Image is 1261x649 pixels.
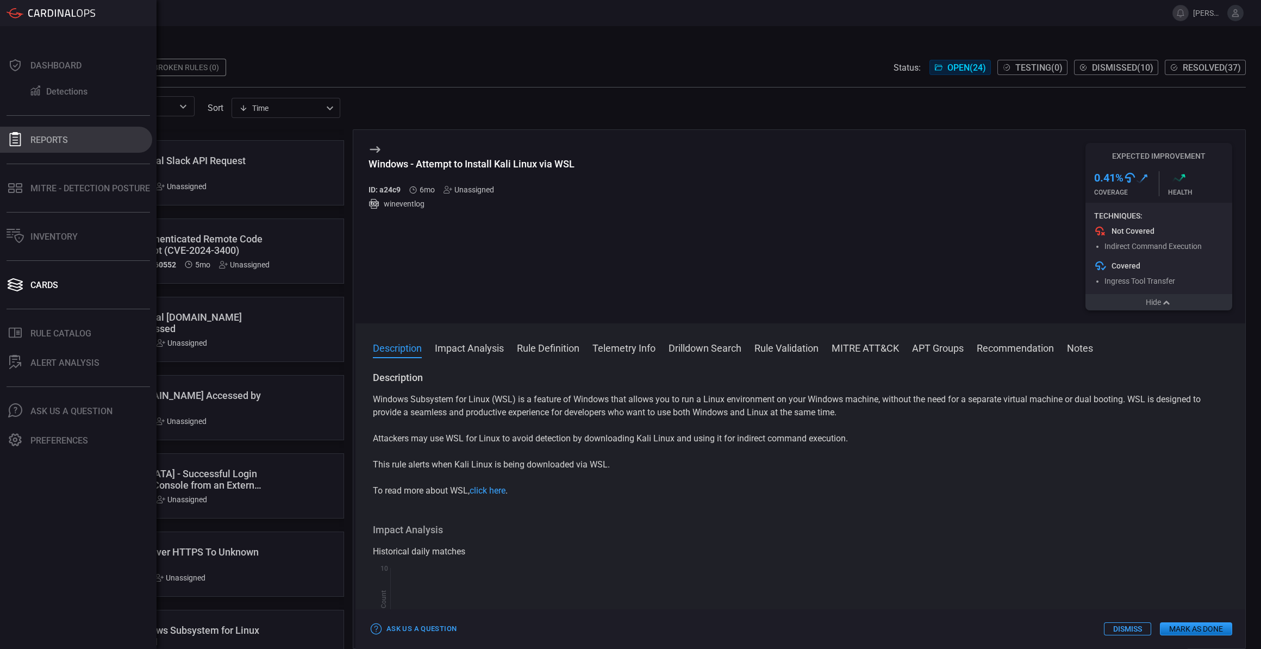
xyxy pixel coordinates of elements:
button: Drilldown Search [669,341,741,354]
div: Detections [46,86,88,97]
div: Unassigned [219,260,270,269]
button: Hide [1085,294,1232,310]
h3: 0.41 % [1094,171,1123,184]
button: Notes [1067,341,1093,354]
span: Testing ( 0 ) [1015,63,1063,73]
div: Time [239,103,323,114]
span: [PERSON_NAME][EMAIL_ADDRESS][PERSON_NAME][DOMAIN_NAME] [1193,9,1223,17]
h5: ID: a24c9 [369,185,401,194]
span: Status: [894,63,921,73]
button: Rule Validation [754,341,819,354]
h3: Description [373,371,1228,384]
button: Open(24) [929,60,991,75]
h3: Impact Analysis [373,523,1228,536]
div: Preferences [30,435,88,446]
div: Historical daily matches [373,545,1228,558]
div: Windows - Attempt to Install Kali Linux via WSL [369,158,575,170]
div: Palo Alto - Unusual Put.io Subdomain Accessed [81,311,265,334]
button: Recommendation [977,341,1054,354]
span: Feb 17, 2025 8:42 AM [420,185,435,194]
h5: ID: 60552 [143,260,176,270]
text: Hit Count [380,590,388,619]
div: Inventory [30,232,78,242]
div: wineventlog [369,198,575,209]
div: Dashboard [30,60,82,71]
button: Testing(0) [997,60,1068,75]
div: Cards [30,280,58,290]
div: Palo Alto - Unusual Slack API Request (FIN 7) [81,155,265,178]
button: Ask Us a Question [369,621,459,638]
div: Palo Alto - Successful Login to Management Console from an External IP Address [81,468,265,491]
button: MITRE ATT&CK [832,341,899,354]
button: Resolved(37) [1165,60,1246,75]
div: Unassigned [444,185,494,194]
text: 10 [380,565,388,572]
h5: Expected Improvement [1085,152,1232,160]
div: Not Covered [1094,224,1223,238]
div: Unassigned [156,417,207,426]
div: Techniques: [1094,211,1223,220]
button: APT Groups [912,341,964,354]
div: Windows - Windows Subsystem for Linux Enabled via DISM [81,625,265,647]
span: Open ( 24 ) [947,63,986,73]
span: Dismissed ( 10 ) [1092,63,1153,73]
div: Reports [30,135,68,145]
span: Indirect Command Execution [1104,242,1202,251]
p: Attackers may use WSL for Linux to avoid detection by downloading Kali Linux and using it for ind... [373,432,1228,445]
span: Mar 18, 2025 11:29 PM [195,260,210,269]
button: Dismissed(10) [1074,60,1158,75]
p: This rule alerts when Kali Linux is being downloaded via WSL. [373,458,1228,471]
button: Description [373,341,422,354]
div: Palo Alto - DNS Over HTTPS To Unknown Provider [81,546,265,569]
div: Ask Us A Question [30,406,113,416]
div: Health [1168,189,1233,196]
label: sort [208,103,223,113]
div: Coverage [1094,189,1159,196]
div: Unassigned [155,573,205,582]
div: Rule Catalog [30,328,91,339]
span: Resolved ( 37 ) [1183,63,1241,73]
div: Palo Alto - Mega.nz Accessed by Host [81,390,265,413]
div: Unassigned [157,495,207,504]
span: Ingress Tool Transfer [1104,277,1175,285]
p: Windows Subsystem for Linux (WSL) is a feature of Windows that allows you to run a Linux environm... [373,393,1228,419]
div: ALERT ANALYSIS [30,358,99,368]
div: Unassigned [156,182,207,191]
button: Telemetry Info [592,341,656,354]
div: Covered [1094,259,1223,272]
div: Palo Alto - Unauthenticated Remote Code Execution Attempt (CVE-2024-3400) [81,233,270,256]
button: Dismiss [1104,622,1151,635]
a: click here [470,485,505,496]
button: Open [176,99,191,114]
p: To read more about WSL, . [373,484,1228,497]
button: Rule Definition [517,341,579,354]
button: Mark as Done [1160,622,1232,635]
div: Broken Rules (0) [147,59,226,76]
div: Unassigned [157,339,207,347]
div: MITRE - Detection Posture [30,183,150,194]
button: Impact Analysis [435,341,504,354]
